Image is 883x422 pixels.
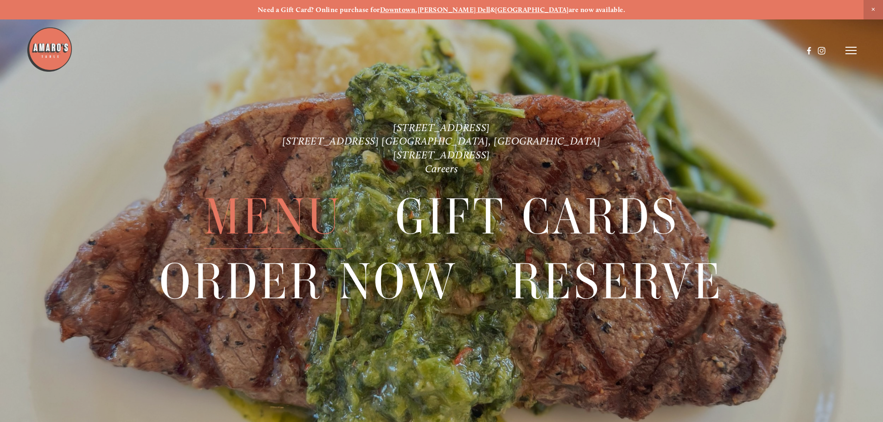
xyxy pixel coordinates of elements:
[380,6,416,14] a: Downtown
[415,6,417,14] strong: ,
[495,6,569,14] a: [GEOGRAPHIC_DATA]
[258,6,380,14] strong: Need a Gift Card? Online purchase for
[490,6,495,14] strong: &
[569,6,625,14] strong: are now available.
[159,250,457,313] a: Order Now
[395,185,679,249] a: Gift Cards
[204,185,342,249] a: Menu
[159,250,457,314] span: Order Now
[393,121,490,134] a: [STREET_ADDRESS]
[418,6,490,14] a: [PERSON_NAME] Dell
[26,26,73,73] img: Amaro's Table
[425,163,458,175] a: Careers
[282,135,601,147] a: [STREET_ADDRESS] [GEOGRAPHIC_DATA], [GEOGRAPHIC_DATA]
[393,149,490,161] a: [STREET_ADDRESS]
[511,250,724,314] span: Reserve
[511,250,724,313] a: Reserve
